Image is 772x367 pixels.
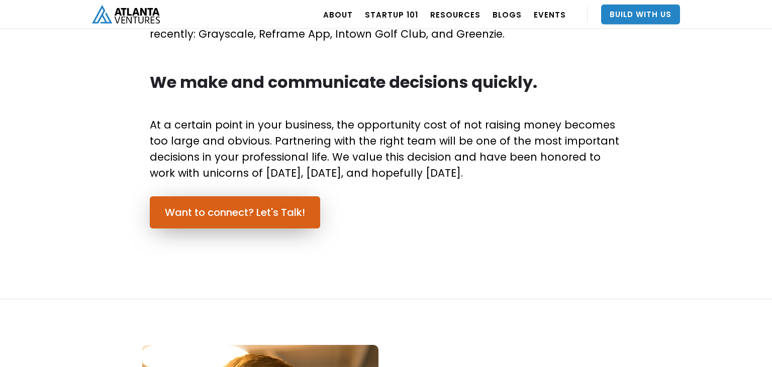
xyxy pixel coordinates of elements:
[430,1,480,29] a: RESOURCES
[534,1,566,29] a: EVENTS
[323,1,353,29] a: ABOUT
[365,1,418,29] a: Startup 101
[150,196,320,228] a: Want to connect? Let's Talk!
[493,1,522,29] a: BLOGS
[150,71,537,93] strong: We make and communicate decisions quickly.
[150,96,622,112] p: ‍
[601,5,680,25] a: Build With Us
[150,47,622,63] p: ‍
[150,117,622,181] p: At a certain point in your business, the opportunity cost of not raising money becomes too large ...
